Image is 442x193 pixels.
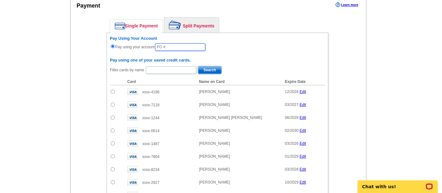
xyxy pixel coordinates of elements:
a: Edit [300,115,306,120]
a: Edit [300,102,306,107]
span: xxxx-1244 [142,116,159,120]
button: Search [198,66,222,74]
span: xxxx-0614 [142,129,159,133]
span: xxxx-8234 [142,167,159,172]
a: Learn more [336,2,358,7]
a: Edit [300,128,306,133]
span: 12/2028 [285,90,299,94]
a: Edit [300,141,306,146]
span: 01/2029 [285,154,299,159]
div: Payment [77,2,100,10]
span: xxxx-4196 [142,90,159,94]
span: [PERSON_NAME] [199,154,230,159]
span: 03/2028 [285,167,299,172]
iframe: LiveChat chat widget [354,173,442,193]
a: Single Payment [110,19,163,32]
span: xxxx-7118 [142,103,159,107]
span: 10/2029 [285,180,299,184]
a: Edit [300,180,306,184]
span: xxxx-7904 [142,155,159,159]
span: xxxx-2927 [142,180,159,185]
img: visa.gif [127,114,138,121]
span: xxxx-1487 [142,142,159,146]
img: visa.gif [127,166,138,173]
div: Pay using your account [110,36,325,51]
img: visa.gif [127,179,138,185]
span: [PERSON_NAME] [199,128,230,133]
span: [PERSON_NAME] [PERSON_NAME] [199,115,262,120]
a: Split Payments [164,17,219,32]
th: Card [124,79,196,85]
a: Edit [300,167,306,172]
span: [PERSON_NAME] [199,180,230,184]
h6: Pay Using Your Account [110,36,325,41]
input: PO #: [155,43,205,51]
a: Edit [300,90,306,94]
img: visa.gif [127,127,138,134]
label: Filter cards by name [110,67,144,73]
span: 02/2030 [285,128,299,133]
span: [PERSON_NAME] [199,167,230,172]
span: 06/2028 [285,115,299,120]
th: Expire Date [282,79,325,85]
span: [PERSON_NAME] [199,90,230,94]
a: Edit [300,154,306,159]
img: single-payment.png [115,22,125,29]
img: split-payment.png [169,20,181,29]
img: visa.gif [127,88,138,95]
img: visa.gif [127,140,138,147]
img: visa.gif [127,101,138,108]
span: [PERSON_NAME] [199,102,230,107]
span: 03/2026 [285,141,299,146]
th: Name on Card [196,79,282,85]
h6: Pay using one of your saved credit cards. [110,58,325,63]
span: 03/2027 [285,102,299,107]
img: visa.gif [127,153,138,160]
span: [PERSON_NAME] [199,141,230,146]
